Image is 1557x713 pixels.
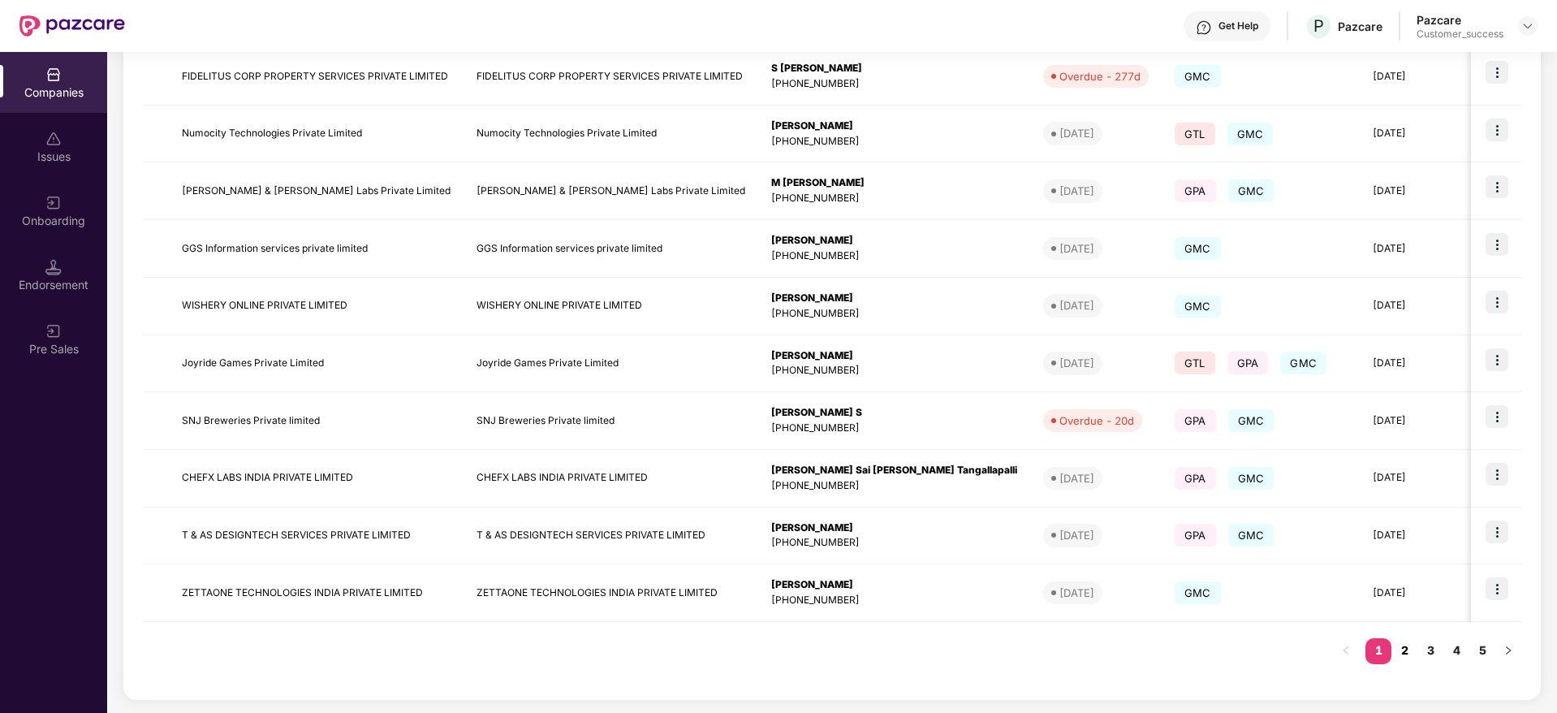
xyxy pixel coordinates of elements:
[1360,392,1464,450] td: [DATE]
[169,48,464,106] td: FIDELITUS CORP PROPERTY SERVICES PRIVATE LIMITED
[45,259,62,275] img: svg+xml;base64,PHN2ZyB3aWR0aD0iMTQuNSIgaGVpZ2h0PSIxNC41IiB2aWV3Qm94PSIwIDAgMTYgMTYiIGZpbGw9Im5vbm...
[1521,19,1534,32] img: svg+xml;base64,PHN2ZyBpZD0iRHJvcGRvd24tMzJ4MzIiIHhtbG5zPSJodHRwOi8vd3d3LnczLm9yZy8yMDAwL3N2ZyIgd2...
[464,335,758,393] td: Joyride Games Private Limited
[1175,237,1221,260] span: GMC
[1341,646,1351,655] span: left
[1486,119,1508,141] img: icon
[771,191,1017,206] div: [PHONE_NUMBER]
[45,67,62,83] img: svg+xml;base64,PHN2ZyBpZD0iQ29tcGFuaWVzIiB4bWxucz0iaHR0cDovL3d3dy53My5vcmcvMjAwMC9zdmciIHdpZHRoPS...
[1175,65,1221,88] span: GMC
[771,577,1017,593] div: [PERSON_NAME]
[169,220,464,278] td: GGS Information services private limited
[464,162,758,220] td: [PERSON_NAME] & [PERSON_NAME] Labs Private Limited
[1228,409,1274,432] span: GMC
[464,278,758,335] td: WISHERY ONLINE PRIVATE LIMITED
[1175,179,1216,202] span: GPA
[1391,638,1417,663] a: 2
[1495,638,1521,664] li: Next Page
[771,119,1017,134] div: [PERSON_NAME]
[1417,12,1503,28] div: Pazcare
[1360,162,1464,220] td: [DATE]
[1469,638,1495,664] li: 5
[464,48,758,106] td: FIDELITUS CORP PROPERTY SERVICES PRIVATE LIMITED
[771,76,1017,92] div: [PHONE_NUMBER]
[771,363,1017,378] div: [PHONE_NUMBER]
[1365,638,1391,664] li: 1
[1417,638,1443,664] li: 3
[45,131,62,147] img: svg+xml;base64,PHN2ZyBpZD0iSXNzdWVzX2Rpc2FibGVkIiB4bWxucz0iaHR0cDovL3d3dy53My5vcmcvMjAwMC9zdmciIH...
[1333,638,1359,664] li: Previous Page
[19,15,125,37] img: New Pazcare Logo
[1218,19,1258,32] div: Get Help
[1059,527,1094,543] div: [DATE]
[1495,638,1521,664] button: right
[1365,638,1391,663] a: 1
[169,278,464,335] td: WISHERY ONLINE PRIVATE LIMITED
[1059,470,1094,486] div: [DATE]
[1059,125,1094,141] div: [DATE]
[1486,175,1508,198] img: icon
[771,593,1017,608] div: [PHONE_NUMBER]
[1338,19,1382,34] div: Pazcare
[1360,508,1464,565] td: [DATE]
[1196,19,1212,36] img: svg+xml;base64,PHN2ZyBpZD0iSGVscC0zMngzMiIgeG1sbnM9Imh0dHA6Ly93d3cudzMub3JnLzIwMDAvc3ZnIiB3aWR0aD...
[771,478,1017,494] div: [PHONE_NUMBER]
[1059,240,1094,257] div: [DATE]
[1469,638,1495,663] a: 5
[1333,638,1359,664] button: left
[771,291,1017,306] div: [PERSON_NAME]
[1228,467,1274,490] span: GMC
[1443,638,1469,663] a: 4
[1360,335,1464,393] td: [DATE]
[1486,463,1508,486] img: icon
[1175,581,1221,604] span: GMC
[771,134,1017,149] div: [PHONE_NUMBER]
[1486,521,1508,543] img: icon
[464,508,758,565] td: T & AS DESIGNTECH SERVICES PRIVATE LIMITED
[1360,278,1464,335] td: [DATE]
[169,564,464,622] td: ZETTAONE TECHNOLOGIES INDIA PRIVATE LIMITED
[771,535,1017,551] div: [PHONE_NUMBER]
[1175,295,1221,318] span: GMC
[771,175,1017,191] div: M [PERSON_NAME]
[1227,123,1274,145] span: GMC
[464,392,758,450] td: SNJ Breweries Private limited
[771,463,1017,478] div: [PERSON_NAME] Sai [PERSON_NAME] Tangallapalli
[1486,348,1508,371] img: icon
[771,248,1017,264] div: [PHONE_NUMBER]
[45,323,62,339] img: svg+xml;base64,PHN2ZyB3aWR0aD0iMjAiIGhlaWdodD0iMjAiIHZpZXdCb3g9IjAgMCAyMCAyMCIgZmlsbD0ibm9uZSIgeG...
[771,306,1017,322] div: [PHONE_NUMBER]
[1503,646,1513,655] span: right
[1175,524,1216,547] span: GPA
[1227,352,1269,374] span: GPA
[771,405,1017,421] div: [PERSON_NAME] S
[169,106,464,163] td: Numocity Technologies Private Limited
[1280,352,1326,374] span: GMC
[1175,123,1215,145] span: GTL
[771,421,1017,436] div: [PHONE_NUMBER]
[1228,179,1274,202] span: GMC
[45,195,62,211] img: svg+xml;base64,PHN2ZyB3aWR0aD0iMjAiIGhlaWdodD0iMjAiIHZpZXdCb3g9IjAgMCAyMCAyMCIgZmlsbD0ibm9uZSIgeG...
[1059,183,1094,199] div: [DATE]
[1486,577,1508,600] img: icon
[1175,409,1216,432] span: GPA
[1175,352,1215,374] span: GTL
[1486,291,1508,313] img: icon
[1059,297,1094,313] div: [DATE]
[1486,233,1508,256] img: icon
[169,335,464,393] td: Joyride Games Private Limited
[169,450,464,508] td: CHEFX LABS INDIA PRIVATE LIMITED
[464,564,758,622] td: ZETTAONE TECHNOLOGIES INDIA PRIVATE LIMITED
[1417,638,1443,663] a: 3
[1313,16,1324,36] span: P
[1391,638,1417,664] li: 2
[1360,564,1464,622] td: [DATE]
[1486,61,1508,84] img: icon
[464,450,758,508] td: CHEFX LABS INDIA PRIVATE LIMITED
[1228,524,1274,547] span: GMC
[464,220,758,278] td: GGS Information services private limited
[1059,68,1141,84] div: Overdue - 277d
[771,521,1017,536] div: [PERSON_NAME]
[1360,48,1464,106] td: [DATE]
[1417,28,1503,41] div: Customer_success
